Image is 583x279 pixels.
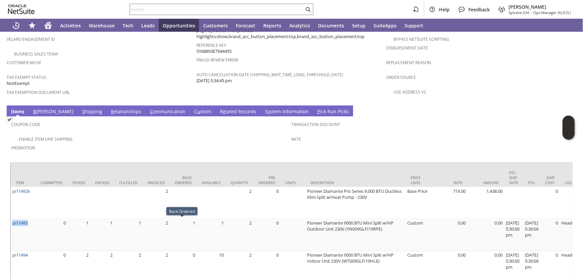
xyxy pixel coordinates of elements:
span: Forecast [236,22,255,29]
a: B[PERSON_NAME] [31,108,75,116]
td: 0 [540,187,560,219]
span: Customers [203,22,228,29]
a: Documents [314,19,348,32]
span: Analytics [289,22,310,29]
a: Analytics [285,19,314,32]
td: 1 [114,219,143,251]
span: Tech [123,22,133,29]
div: Shortcuts [24,19,40,32]
div: ETA [528,180,535,185]
td: Base Price [406,187,431,219]
div: Picked [72,180,85,185]
a: Pick Run Picks [316,108,350,116]
span: [DATE] 5:34:45 pm [196,78,232,84]
div: Description [310,180,401,185]
div: Price Level [411,175,426,185]
a: Custom [192,108,213,116]
a: System Information [263,108,310,116]
a: Related Records [218,108,258,116]
a: Activities [56,19,85,32]
span: SY68893E7544455 [196,48,232,54]
a: Items [9,108,26,116]
td: Pioneer Diamante 9000 BTU Mini Split w/HP Outdoor Unit 230V (YN009GLFI19RPE) [305,219,406,251]
span: SuiteApps [374,22,397,29]
span: e [223,108,226,115]
a: Rate [292,136,301,142]
td: 1,438.00 [467,187,504,219]
a: Customers [199,19,232,32]
span: Help [439,6,450,13]
a: Tax Exempt Status [7,75,46,80]
td: 1 [90,219,114,251]
td: 2 [143,219,170,251]
td: 1 [67,219,90,251]
div: Committed [41,180,62,185]
a: Promotion [11,145,35,151]
td: 719.00 [431,187,467,219]
div: Quantity [231,180,248,185]
a: Support [401,19,427,32]
a: pi11493 [12,220,28,226]
a: Opportunities [159,19,199,32]
a: Coupon Code [11,122,40,127]
span: R [111,108,114,115]
a: Business Sales Team [14,51,58,57]
a: Disbursement Date [387,45,428,51]
div: Item [16,180,31,185]
span: Setup [352,22,366,29]
a: Recent Records [8,19,24,32]
div: Back Ordered [169,208,195,214]
span: - [531,10,532,15]
td: 0 [253,187,280,219]
span: Documents [318,22,344,29]
div: Back Ordered [175,175,192,185]
span: C [150,108,153,115]
iframe: Click here to launch Oracle Guided Learning Help Panel [563,116,575,140]
svg: Recent Records [12,21,20,29]
div: Fulfilled [119,180,138,185]
a: pi11492k [12,188,30,194]
a: Relationships [109,108,143,116]
span: B [33,108,36,115]
td: 1 [170,219,197,251]
a: Use Address V2 [394,89,426,95]
img: Checked [7,117,12,122]
td: 0 [540,219,560,251]
a: pi11494 [12,252,28,258]
a: Leads [137,19,159,32]
span: P [317,108,320,115]
div: Available [202,180,221,185]
div: Packed [95,180,109,185]
a: Warehouse [85,19,119,32]
span: u [197,108,200,115]
a: Fraud Review Error [196,57,238,63]
div: Rate [436,180,462,185]
td: 0 [36,219,67,251]
div: Invoiced [148,180,165,185]
a: Velaro Engagement ID [7,36,55,42]
span: Support [405,22,423,29]
span: Activities [60,22,81,29]
span: Warehouse [89,22,115,29]
input: Search [130,5,304,13]
span: y [268,108,270,115]
td: 2 [143,187,170,219]
span: Reports [263,22,281,29]
a: Order Source [387,75,416,80]
span: [PERSON_NAME] [508,4,571,10]
td: 0.00 [467,219,504,251]
td: 1 [197,219,226,251]
span: page layout:list view,product highlights:show,brand_acc_button_placement:top,brand_acc_button_pla... [196,27,383,40]
span: Oracle Guided Learning Widget. To move around, please hold and drag [563,128,575,140]
span: Sylvane Old [508,10,529,15]
a: Transaction Discount [292,122,340,127]
a: Shipping [81,108,104,116]
td: 2 [226,187,253,219]
a: Tax Exemption Document URL [7,90,70,95]
td: [DATE] 5:30:00 pm [504,219,523,251]
a: Forecast [232,19,259,32]
div: Est. Ship Date [509,170,518,185]
svg: Search [304,5,312,13]
span: NotExempt [7,80,30,87]
span: I [11,108,13,115]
